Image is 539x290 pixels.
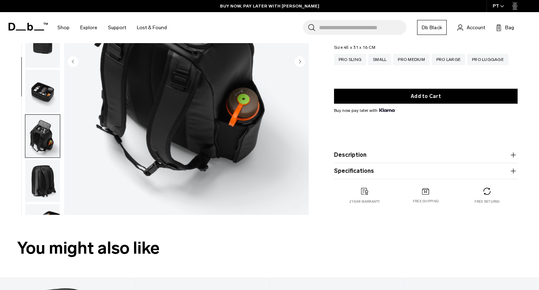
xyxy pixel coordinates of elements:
button: Next slide [294,56,305,68]
span: Bag [505,24,514,31]
a: BUY NOW, PAY LATER WITH [PERSON_NAME] [220,3,319,9]
a: Account [457,23,485,32]
button: Photo Small Bundle [25,114,60,158]
legend: Size: [334,45,375,50]
span: Buy now pay later with [334,107,395,114]
a: Pro Medium [393,54,430,65]
button: Photo Small Bundle [25,159,60,203]
p: Free returns [474,199,500,204]
img: Photo Small Bundle [25,204,60,247]
a: Lost & Found [137,15,167,40]
button: Description [334,151,518,159]
p: 2 year warranty [349,199,380,204]
span: Account [467,24,485,31]
span: 45 x 31 x 16 CM [344,45,375,50]
a: Support [108,15,126,40]
img: {"height" => 20, "alt" => "Klarna"} [379,108,395,112]
a: Pro Sling [334,54,366,65]
img: Photo Small Bundle [25,115,60,157]
nav: Main Navigation [52,12,172,43]
a: Shop [57,15,70,40]
a: Pro Large [432,54,465,65]
button: Photo Small Bundle [25,69,60,113]
button: Bag [496,23,514,32]
h2: You might also like [17,235,522,261]
button: Previous slide [68,56,78,68]
p: Free shipping [413,199,439,204]
img: Photo Small Bundle [25,160,60,202]
button: Specifications [334,167,518,175]
button: Add to Cart [334,89,518,104]
a: Explore [80,15,97,40]
img: Photo Small Bundle [25,70,60,113]
a: Db Black [417,20,447,35]
a: Small [368,54,391,65]
a: Pro Luggage [467,54,508,65]
img: Photo Small Bundle [25,25,60,68]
